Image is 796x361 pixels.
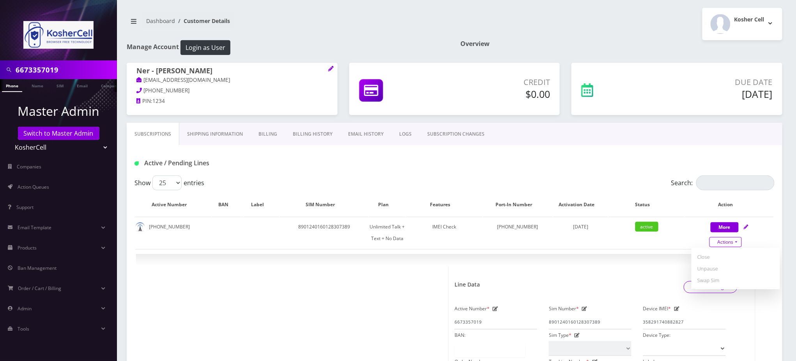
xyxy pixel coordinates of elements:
[549,303,579,315] label: Sim Number
[573,223,588,230] span: [DATE]
[18,244,37,251] span: Products
[549,315,631,329] input: Sim Number
[711,222,739,232] button: More
[152,175,182,190] select: Showentries
[16,62,115,77] input: Search in Company
[635,222,658,232] span: active
[97,79,123,91] a: Company
[643,303,671,315] label: Device IMEI
[692,263,780,274] a: Unpause
[136,67,328,76] h1: Ner - [PERSON_NAME]
[136,97,152,105] a: PIN:
[73,79,92,91] a: Email
[455,315,537,329] input: Active Number
[134,161,139,166] img: Active / Pending Lines
[23,21,94,49] img: KosherCell
[18,285,62,292] span: Order / Cart / Billing
[684,281,738,293] button: Save Changes
[734,16,764,23] h2: Kosher Cell
[369,193,406,216] th: Plan: activate to sort column ascending
[554,193,608,216] th: Activation Date: activate to sort column ascending
[179,123,251,145] a: Shipping Information
[702,8,782,40] button: Kosher Cell
[709,237,742,247] a: Actions
[455,281,480,288] h1: Line Data
[684,281,738,293] a: Save Changes
[340,123,391,145] a: EMAIL HISTORY
[127,40,449,55] h1: Manage Account
[406,221,482,233] div: IMEI Check
[280,217,368,248] td: 8901240160128307389
[483,217,553,248] td: [PHONE_NUMBER]
[285,123,340,145] a: Billing History
[649,76,773,88] p: Due Date
[28,79,47,91] a: Name
[692,248,780,289] div: Actions
[134,159,340,167] h1: Active / Pending Lines
[18,305,32,312] span: Admin
[419,123,492,145] a: SUBSCRIPTION CHANGES
[244,193,279,216] th: Label: activate to sort column ascending
[643,315,726,329] input: IMEI
[391,123,419,145] a: LOGS
[696,175,775,190] input: Search:
[692,274,780,286] a: Swap Sim
[135,193,211,216] th: Active Number: activate to sort column ascending
[609,193,685,216] th: Status: activate to sort column ascending
[17,163,42,170] span: Companies
[483,193,553,216] th: Port-In Number: activate to sort column ascending
[649,88,773,100] h5: [DATE]
[18,265,57,271] span: Ban Management
[251,123,285,145] a: Billing
[685,193,774,216] th: Action: activate to sort column ascending
[135,222,145,232] img: default.png
[671,175,775,190] label: Search:
[455,303,490,315] label: Active Number
[175,17,230,25] li: Customer Details
[643,329,671,341] label: Device Type:
[134,175,204,190] label: Show entries
[180,40,230,55] button: Login as User
[444,88,550,100] h5: $0.00
[53,79,67,91] a: SIM
[152,97,165,104] span: 1234
[136,76,230,84] a: [EMAIL_ADDRESS][DOMAIN_NAME]
[18,184,49,190] span: Action Queues
[549,329,571,341] label: Sim Type
[16,204,34,211] span: Support
[369,217,406,248] td: Unlimited Talk + Text + No Data
[146,17,175,25] a: Dashboard
[144,87,190,94] span: [PHONE_NUMBER]
[692,251,780,263] a: Close
[18,224,51,231] span: Email Template
[18,326,29,332] span: Tools
[280,193,368,216] th: SIM Number: activate to sort column ascending
[18,127,99,140] a: Switch to Master Admin
[2,79,22,92] a: Phone
[127,13,449,35] nav: breadcrumb
[212,193,243,216] th: BAN: activate to sort column ascending
[127,123,179,145] a: Subscriptions
[135,217,211,248] td: [PHONE_NUMBER]
[455,329,465,341] label: BAN:
[406,193,482,216] th: Features: activate to sort column ascending
[444,76,550,88] p: Credit
[179,42,230,51] a: Login as User
[460,40,782,48] h1: Overview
